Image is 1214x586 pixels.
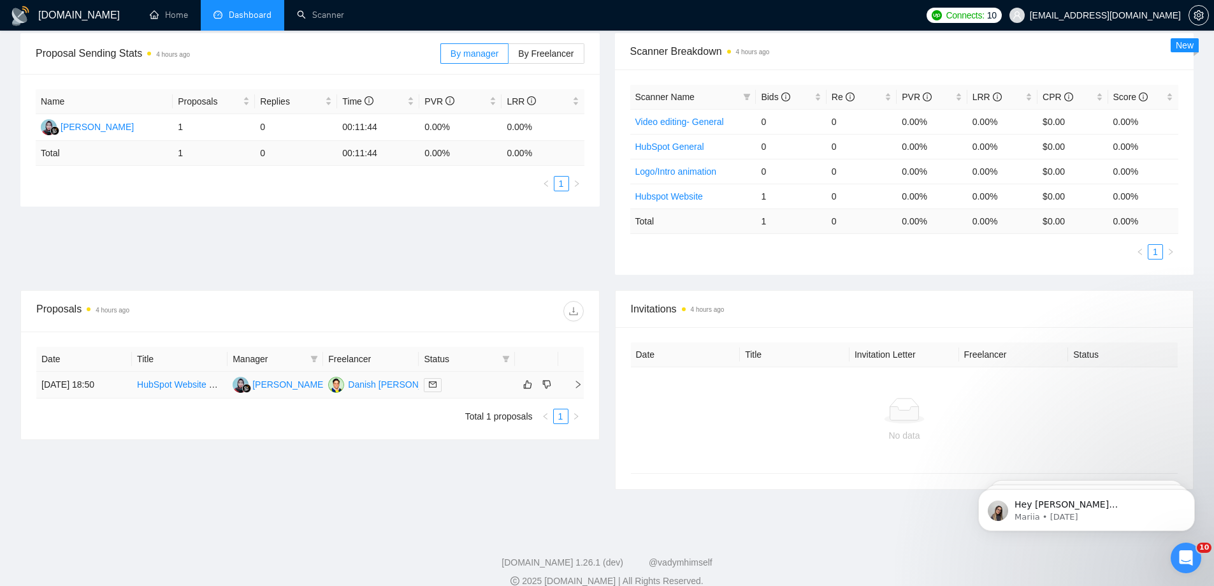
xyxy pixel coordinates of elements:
[1108,134,1178,159] td: 0.00%
[1108,209,1178,233] td: 0.00 %
[641,429,1168,443] div: No data
[630,209,756,233] td: Total
[1064,92,1073,101] span: info-circle
[554,177,568,191] a: 1
[41,121,134,131] a: NS[PERSON_NAME]
[923,92,932,101] span: info-circle
[337,141,419,166] td: 00:11:44
[518,48,574,59] span: By Freelancer
[348,377,452,392] div: Danish [PERSON_NAME]
[502,355,510,363] span: filter
[959,342,1069,367] th: Freelancer
[424,96,454,106] span: PVR
[538,409,553,424] button: left
[1113,92,1148,102] span: Score
[967,109,1037,134] td: 0.00%
[252,377,326,392] div: [PERSON_NAME]
[1176,40,1194,50] span: New
[1132,244,1148,260] li: Previous Page
[538,409,553,424] li: Previous Page
[260,94,322,108] span: Replies
[573,180,581,187] span: right
[465,409,533,424] li: Total 1 proposals
[649,557,712,568] a: @vadymhimself
[631,342,741,367] th: Date
[538,176,554,191] li: Previous Page
[1037,134,1108,159] td: $0.00
[328,379,452,389] a: DWDanish [PERSON_NAME]
[967,209,1037,233] td: 0.00 %
[542,180,550,187] span: left
[1189,5,1209,26] button: setting
[568,409,584,424] button: right
[424,352,496,366] span: Status
[173,114,255,141] td: 1
[630,43,1179,59] span: Scanner Breakdown
[342,96,373,106] span: Time
[233,352,305,366] span: Manager
[228,347,323,372] th: Manager
[846,92,855,101] span: info-circle
[1037,209,1108,233] td: $ 0.00
[502,557,623,568] a: [DOMAIN_NAME] 1.26.1 (dev)
[61,120,134,134] div: [PERSON_NAME]
[213,10,222,19] span: dashboard
[993,92,1002,101] span: info-circle
[55,37,219,224] span: Hey [PERSON_NAME][EMAIL_ADDRESS][DOMAIN_NAME], Looks like your Upwork agency webdew ran out of co...
[1037,109,1108,134] td: $0.00
[150,10,188,20] a: homeHome
[542,413,549,420] span: left
[1132,244,1148,260] button: left
[568,409,584,424] li: Next Page
[1148,245,1162,259] a: 1
[967,134,1037,159] td: 0.00%
[451,48,498,59] span: By manager
[337,114,419,141] td: 00:11:44
[827,109,897,134] td: 0
[972,92,1002,102] span: LRR
[1171,543,1201,573] iframe: Intercom live chat
[761,92,790,102] span: Bids
[756,209,826,233] td: 1
[55,49,220,61] p: Message from Mariia, sent 2w ago
[631,301,1178,317] span: Invitations
[419,141,502,166] td: 0.00 %
[572,413,580,420] span: right
[756,109,826,134] td: 0
[510,576,519,585] span: copyright
[756,184,826,209] td: 1
[635,92,695,102] span: Scanner Name
[1136,248,1144,256] span: left
[96,307,129,314] time: 4 hours ago
[365,96,373,105] span: info-circle
[523,379,532,390] span: like
[255,114,337,141] td: 0
[897,109,967,134] td: 0.00%
[554,409,568,423] a: 1
[967,184,1037,209] td: 0.00%
[946,8,984,22] span: Connects:
[1189,10,1208,20] span: setting
[323,347,419,372] th: Freelancer
[554,176,569,191] li: 1
[328,377,344,393] img: DW
[178,94,240,108] span: Proposals
[36,89,173,114] th: Name
[1037,159,1108,184] td: $0.00
[1068,342,1178,367] th: Status
[539,377,554,392] button: dislike
[740,342,849,367] th: Title
[36,301,310,321] div: Proposals
[1197,543,1211,553] span: 10
[569,176,584,191] button: right
[1189,10,1209,20] a: setting
[1108,109,1178,134] td: 0.00%
[569,176,584,191] li: Next Page
[1163,244,1178,260] li: Next Page
[756,159,826,184] td: 0
[849,342,959,367] th: Invitation Letter
[897,159,967,184] td: 0.00%
[132,372,228,399] td: HubSpot Website Configuration Specialist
